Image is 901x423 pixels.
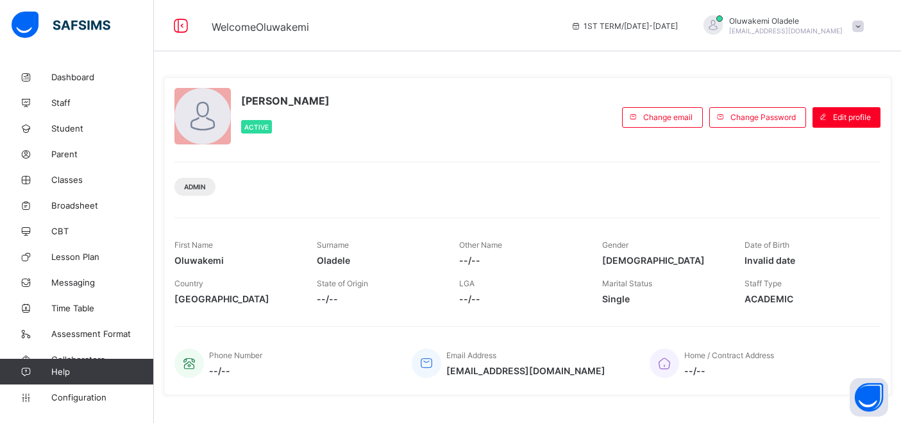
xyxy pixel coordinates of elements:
[571,21,678,31] span: session/term information
[602,240,628,250] span: Gender
[833,112,871,122] span: Edit profile
[174,255,298,266] span: Oluwakemi
[745,279,782,288] span: Staff Type
[602,279,652,288] span: Marital Status
[459,279,475,288] span: LGA
[602,255,725,266] span: [DEMOGRAPHIC_DATA]
[51,354,154,365] span: Collaborators
[209,350,262,360] span: Phone Number
[745,255,868,266] span: Invalid date
[51,98,154,108] span: Staff
[459,255,582,266] span: --/--
[174,240,213,250] span: First Name
[174,293,298,304] span: [GEOGRAPHIC_DATA]
[317,240,349,250] span: Surname
[459,293,582,304] span: --/--
[643,112,693,122] span: Change email
[51,367,153,377] span: Help
[51,252,154,262] span: Lesson Plan
[51,226,154,236] span: CBT
[51,123,154,134] span: Student
[51,149,154,159] span: Parent
[51,175,154,185] span: Classes
[317,293,440,304] span: --/--
[51,72,154,82] span: Dashboard
[745,240,789,250] span: Date of Birth
[12,12,110,39] img: safsims
[729,16,843,26] span: Oluwakemi Oladele
[51,200,154,211] span: Broadsheet
[209,365,262,376] span: --/--
[602,293,725,304] span: Single
[317,255,440,266] span: Oladele
[684,350,774,360] span: Home / Contract Address
[51,277,154,288] span: Messaging
[51,329,154,339] span: Assessment Format
[730,112,796,122] span: Change Password
[729,27,843,35] span: [EMAIL_ADDRESS][DOMAIN_NAME]
[446,350,496,360] span: Email Address
[446,365,605,376] span: [EMAIL_ADDRESS][DOMAIN_NAME]
[212,21,309,33] span: Welcome Oluwakemi
[691,15,870,37] div: OluwakemiOladele
[459,240,502,250] span: Other Name
[244,123,269,131] span: Active
[745,293,868,304] span: ACADEMIC
[241,94,330,107] span: [PERSON_NAME]
[51,392,153,402] span: Configuration
[174,279,203,288] span: Country
[317,279,368,288] span: State of Origin
[684,365,774,376] span: --/--
[850,378,888,417] button: Open asap
[184,183,206,191] span: Admin
[51,303,154,313] span: Time Table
